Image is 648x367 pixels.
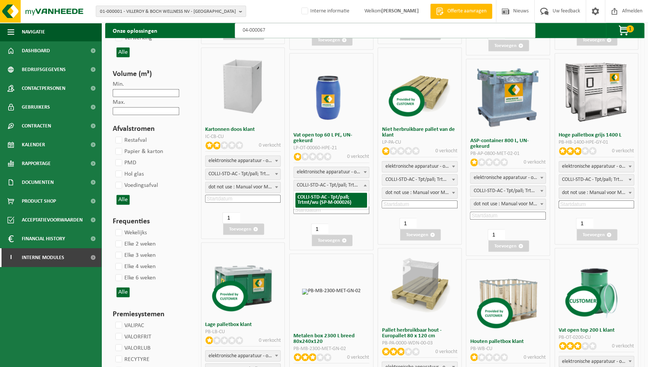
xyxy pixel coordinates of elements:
[399,218,417,229] input: 1
[626,25,634,32] span: 1
[235,23,535,38] input: Zoeken
[205,169,280,179] span: COLLI-STD-AC - Tpt/pall; Trtmt/wu (SP-M-000026)
[293,206,369,214] input: Startdatum
[435,347,458,355] p: 0 verkocht
[312,34,352,45] button: Toevoegen
[347,353,369,361] p: 0 verkocht
[22,229,65,248] span: Financial History
[293,333,369,344] h3: Metalen box 2300 L breed 80x240x120
[114,168,144,180] label: Hol glas
[382,127,457,138] h3: Niet herbruikbare pallet van de klant
[211,248,275,312] img: PB-LB-CU
[114,342,151,353] label: VALORLUB
[114,227,147,238] label: Wekelijks
[381,8,419,14] strong: [PERSON_NAME]
[114,353,150,365] label: RECYTYRE
[577,34,617,45] button: Toevoegen
[564,59,628,123] img: PB-HB-1400-HPE-GY-01
[116,287,130,297] button: Alle
[470,173,545,183] span: elektronische apparatuur - overige (OVE)
[22,192,56,211] span: Product Shop
[114,135,147,146] label: Restafval
[205,127,281,132] h3: Kartonnen doos klant
[559,174,634,185] span: COLLI-STD-AC - Tpt/pall; Trtmt/wu (SP-M-000026)
[488,40,529,51] button: Toevoegen
[114,272,156,284] label: Elke 6 weken
[205,182,280,193] span: dot not use : Manual voor MyVanheede
[559,200,634,208] input: Startdatum
[22,23,45,41] span: Navigatie
[223,223,264,235] button: Toevoegen
[22,79,65,98] span: Contactpersonen
[559,335,634,340] div: PB-OT-0200-CU
[105,23,165,38] h2: Onze oplossingen
[295,193,367,208] li: COLLI-STD-AC - Tpt/pall; Trtmt/wu (SP-M-000026)
[22,98,50,117] span: Gebruikers
[293,146,369,151] div: LP-OT-00060-HPE-21
[559,140,634,145] div: PB-HB-1400-HPE-GY-01
[113,68,187,80] h3: Volume (m³)
[22,60,66,79] span: Bedrijfsgegevens
[114,146,163,157] label: Papier & karton
[293,346,369,351] div: PB-MB-2300-MET-GN-02
[488,240,529,252] button: Toevoegen
[302,288,361,294] img: PB-MB-2300-MET-GN-02
[559,187,634,199] span: dot not use : Manual voor MyVanheede
[470,138,545,149] h3: ASP-container 800 L, UN-gekeurd
[388,53,452,117] img: LP-PA-CU
[559,356,634,367] span: elektronische apparatuur - overige (OVE)
[559,188,634,198] span: dot not use : Manual voor MyVanheede
[430,4,492,19] a: Offerte aanvragen
[22,173,54,192] span: Documenten
[470,185,545,197] span: COLLI-STD-AC - Tpt/pall; Trtmt/wu (SP-M-000026)
[294,167,369,177] span: elektronische apparatuur - overige (OVE)
[300,6,349,17] label: Interne informatie
[258,141,281,149] p: 0 verkocht
[205,195,281,203] input: Startdatum
[22,117,51,135] span: Contracten
[113,308,187,320] h3: Premiesystemen
[293,167,369,178] span: elektronische apparatuur - overige (OVE)
[205,182,281,193] span: dot not use : Manual voor MyVanheede
[113,81,124,87] label: Min.
[205,168,281,180] span: COLLI-STD-AC - Tpt/pall; Trtmt/wu (SP-M-000026)
[312,235,352,246] button: Toevoegen
[382,161,457,172] span: elektronische apparatuur - overige (OVE)
[400,29,441,40] button: Toevoegen
[114,238,156,250] label: Elke 2 weken
[205,155,281,167] span: elektronische apparatuur - overige (OVE)
[205,350,280,361] span: elektronische apparatuur - overige (OVE)
[488,229,505,240] input: 1
[470,338,545,344] h3: Houten palletbox klant
[22,211,83,229] span: Acceptatievoorwaarden
[559,327,634,333] h3: Vat open top 200 L klant
[382,174,457,185] span: COLLI-STD-AC - Tpt/pall; Trtmt/wu (SP-M-000026)
[114,261,156,272] label: Elke 4 weken
[612,147,634,155] p: 0 verkocht
[476,65,540,129] img: PB-AP-0800-MET-02-01
[22,154,51,173] span: Rapportage
[559,132,634,138] h3: Hoge palletbox grijs 1400 L
[100,6,236,17] span: 01-000001 - VILLEROY & BOCH WELLNESS NV - [GEOGRAPHIC_DATA]
[293,132,369,144] h3: Vat open top 60 L PE, UN-gekeurd
[470,346,545,351] div: PB-WB-CU
[114,320,144,331] label: VALIPAC
[476,265,540,329] img: PB-WB-CU
[294,180,369,191] span: COLLI-STD-AC - Tpt/pall; Trtmt/wu (SP-M-000026)
[347,153,369,161] p: 0 verkocht
[470,199,545,210] span: dot not use : Manual voor MyVanheede
[577,229,617,240] button: Toevoegen
[559,161,634,172] span: elektronische apparatuur - overige (OVE)
[382,327,457,338] h3: Pallet herbruikbaar hout - Europallet 80 x 120 cm
[559,356,634,367] span: elektronische apparatuur - overige (OVE)
[382,200,457,208] input: Startdatum
[22,41,50,60] span: Dashboard
[8,248,14,267] span: I
[22,135,45,154] span: Kalender
[205,156,280,166] span: elektronische apparatuur - overige (OVE)
[114,331,151,342] label: VALORFRIT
